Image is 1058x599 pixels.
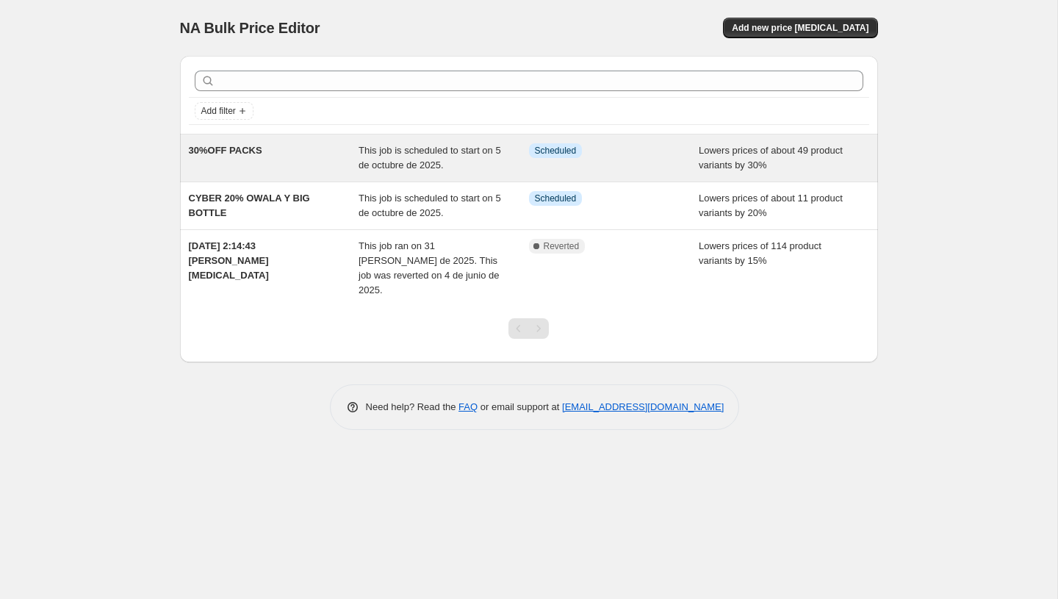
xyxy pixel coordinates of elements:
[562,401,724,412] a: [EMAIL_ADDRESS][DOMAIN_NAME]
[458,401,478,412] a: FAQ
[359,240,500,295] span: This job ran on 31 [PERSON_NAME] de 2025. This job was reverted on 4 de junio de 2025.
[180,20,320,36] span: NA Bulk Price Editor
[723,18,877,38] button: Add new price [MEDICAL_DATA]
[535,193,577,204] span: Scheduled
[201,105,236,117] span: Add filter
[366,401,459,412] span: Need help? Read the
[732,22,868,34] span: Add new price [MEDICAL_DATA]
[189,240,269,281] span: [DATE] 2:14:43 [PERSON_NAME] [MEDICAL_DATA]
[195,102,253,120] button: Add filter
[699,193,843,218] span: Lowers prices of about 11 product variants by 20%
[359,145,501,171] span: This job is scheduled to start on 5 de octubre de 2025.
[544,240,580,252] span: Reverted
[359,193,501,218] span: This job is scheduled to start on 5 de octubre de 2025.
[189,145,262,156] span: 30%OFF PACKS
[478,401,562,412] span: or email support at
[699,240,821,266] span: Lowers prices of 114 product variants by 15%
[189,193,310,218] span: CYBER 20% OWALA Y BIG BOTTLE
[699,145,843,171] span: Lowers prices of about 49 product variants by 30%
[508,318,549,339] nav: Pagination
[535,145,577,157] span: Scheduled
